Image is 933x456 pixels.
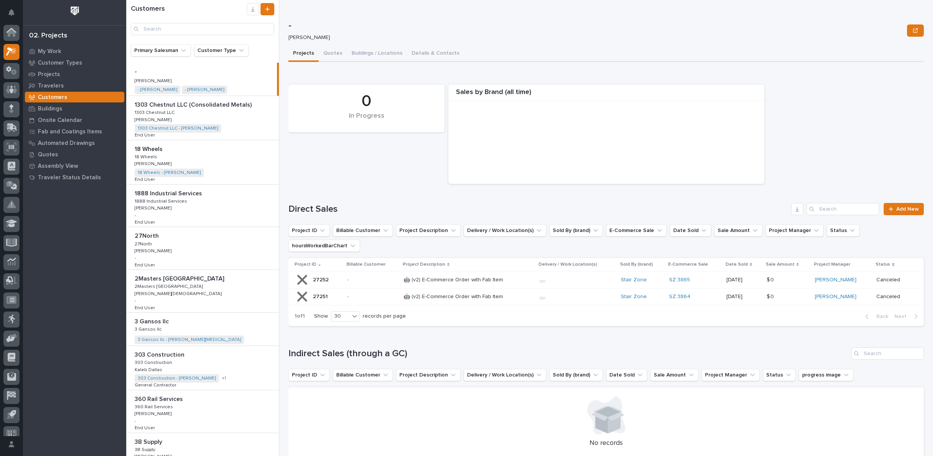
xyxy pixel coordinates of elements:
[404,292,505,300] p: 🤖 (v2) E-Commerce Order with Fab Item
[131,23,274,35] div: Search
[767,275,775,283] p: $ 0
[10,9,20,21] div: Notifications
[894,313,911,320] span: Next
[194,44,249,57] button: Customer Type
[288,348,848,359] h1: Indirect Sales (through a GC)
[23,80,126,91] a: Travelers
[135,160,173,167] p: [PERSON_NAME]
[3,5,20,21] button: Notifications
[347,277,349,283] a: -
[138,126,218,131] a: 1303 Chestnut LLC - [PERSON_NAME]
[891,313,924,320] button: Next
[876,294,912,300] p: Canceled
[131,5,247,13] h1: Customers
[38,71,60,78] p: Projects
[313,275,330,283] p: 27252
[222,376,226,381] span: + 1
[288,307,311,326] p: 1 of 1
[23,137,126,149] a: Automated Drawings
[135,282,204,289] p: 2Masters [GEOGRAPHIC_DATA]
[23,160,126,172] a: Assembly View
[407,46,464,62] button: Details & Contacts
[23,91,126,103] a: Customers
[288,240,360,252] button: hoursWorkedBarChart
[620,260,653,269] p: Sold By (brand)
[298,439,915,448] p: No records
[288,369,330,381] button: Project ID
[726,294,760,300] p: [DATE]
[135,218,156,225] p: End User
[851,347,924,360] input: Search
[884,203,924,215] a: Add New
[135,247,173,254] p: [PERSON_NAME]
[135,350,186,359] p: 303 Construction
[333,224,393,237] button: Billable Customer
[135,175,156,182] p: End User
[396,369,461,381] button: Project Description
[295,260,316,269] p: Project ID
[650,369,699,381] button: Sale Amount
[668,260,708,269] p: E-Commerce Sale
[135,100,253,109] p: 1303 Chestnut LLC (Consolidated Metals)
[38,83,64,89] p: Travelers
[38,163,78,170] p: Assembly View
[301,112,431,128] div: In Progress
[38,117,82,124] p: Onsite Calendar
[29,32,67,40] div: 02. Projects
[135,213,136,218] p: -
[669,294,690,300] a: SZ 3864
[319,46,347,62] button: Quotes
[621,294,647,300] a: Stair Zone
[38,128,102,135] p: Fab and Coatings Items
[135,316,170,325] p: 3 Gansos llc
[314,313,328,320] p: Show
[767,292,775,300] p: $ 0
[135,261,156,268] p: End User
[135,144,164,153] p: 18 Wheels
[448,88,764,101] div: Sales by Brand (all time)
[23,45,126,57] a: My Work
[606,369,647,381] button: Date Sold
[68,4,82,18] img: Workspace Logo
[670,224,711,237] button: Date Sold
[135,77,173,84] p: [PERSON_NAME]
[404,275,505,283] p: 🤖 (v2) E-Commerce Order with Fab Item
[131,44,191,57] button: Primary Salesman
[288,271,924,288] tr: 2725227252 - 🤖 (v2) E-Commerce Order with Fab Item🤖 (v2) E-Commerce Order with Fab Item Stair Zon...
[815,277,856,283] a: [PERSON_NAME]
[185,87,224,92] a: - [PERSON_NAME]
[827,224,860,237] button: Status
[23,57,126,68] a: Customer Types
[464,224,546,237] button: Delivery / Work Location(s)
[135,304,156,311] p: End User
[126,346,279,390] a: 303 Construction303 Construction 303 Construction303 Construction Kaleb DallasKaleb Dallas 303 Co...
[288,204,788,215] h1: Direct Sales
[135,437,164,446] p: 3B Supply
[135,381,178,388] p: General Contractor
[38,105,62,112] p: Buildings
[669,277,690,283] a: SZ 3865
[38,48,61,55] p: My Work
[799,369,853,381] button: progress image
[138,87,177,92] a: - [PERSON_NAME]
[135,197,189,204] p: 1888 Industrial Services
[135,204,173,211] p: [PERSON_NAME]
[464,369,546,381] button: Delivery / Work Location(s)
[806,203,879,215] input: Search
[138,376,216,381] a: 303 Construction - [PERSON_NAME]
[363,313,406,320] p: records per page
[347,46,407,62] button: Buildings / Locations
[876,277,912,283] p: Canceled
[126,313,279,346] a: 3 Gansos llc3 Gansos llc 3 Gansos llc3 Gansos llc 3 Gansos llc - [PERSON_NAME][MEDICAL_DATA]
[135,231,160,240] p: 27North
[126,390,279,433] a: 360 Rail Services360 Rail Services 360 Rail Services360 Rail Services [PERSON_NAME][PERSON_NAME] ...
[135,446,157,453] p: 3B Supply
[135,188,204,197] p: 1888 Industrial Services
[126,185,279,227] a: 1888 Industrial Services1888 Industrial Services 1888 Industrial Services1888 Industrial Services...
[288,288,924,305] tr: 2725127251 - 🤖 (v2) E-Commerce Order with Fab Item🤖 (v2) E-Commerce Order with Fab Item Stair Zon...
[288,34,901,41] p: [PERSON_NAME]
[135,67,138,75] p: -
[288,224,330,237] button: Project ID
[38,174,101,181] p: Traveler Status Details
